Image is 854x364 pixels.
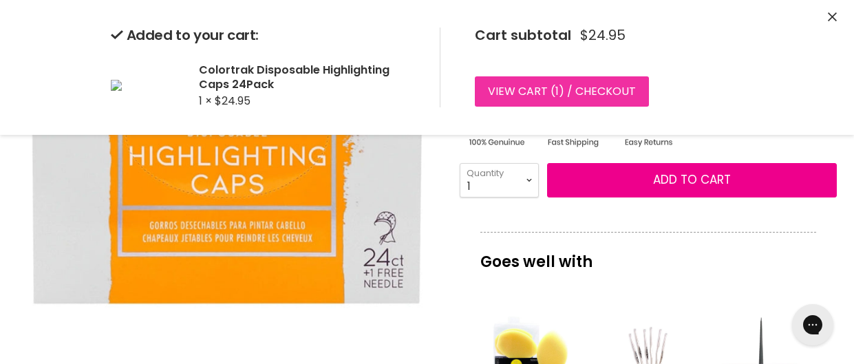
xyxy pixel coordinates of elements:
[580,28,626,43] span: $24.95
[785,299,840,350] iframe: Gorgias live chat messenger
[199,93,212,109] span: 1 ×
[111,28,418,43] h2: Added to your cart:
[480,232,816,277] p: Goes well with
[547,163,837,197] button: Add to cart
[828,10,837,25] button: Close
[475,25,571,45] span: Cart subtotal
[111,80,122,91] img: Colortrak Disposable Highlighting Caps 24Pack
[460,163,539,197] select: Quantity
[215,93,250,109] span: $24.95
[555,83,559,99] span: 1
[199,63,418,92] h2: Colortrak Disposable Highlighting Caps 24Pack
[653,171,731,188] span: Add to cart
[475,76,649,107] a: View cart (1) / Checkout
